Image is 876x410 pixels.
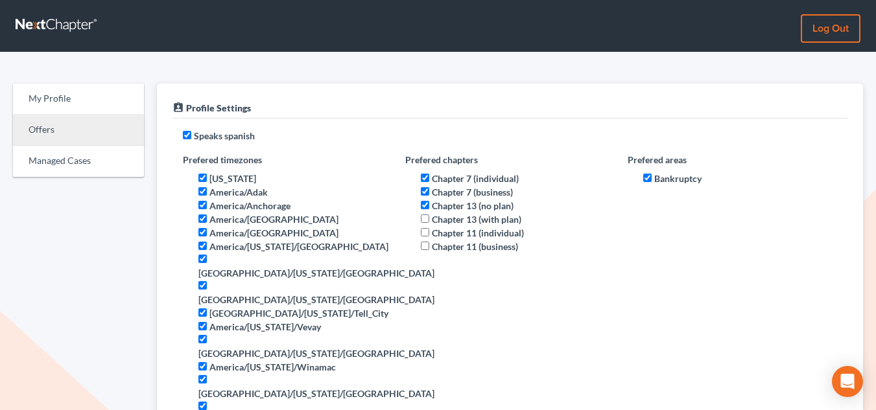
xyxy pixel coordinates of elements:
label: Chapter 7 (business) [432,185,513,199]
label: [GEOGRAPHIC_DATA]/[US_STATE]/[GEOGRAPHIC_DATA] [198,293,434,306]
span: Profile Settings [186,102,251,113]
label: Chapter 13 (with plan) [432,212,521,226]
a: Log out [801,14,860,43]
label: America/[GEOGRAPHIC_DATA] [209,212,338,226]
label: [GEOGRAPHIC_DATA]/[US_STATE]/[GEOGRAPHIC_DATA] [198,266,434,280]
label: Speaks spanish [194,129,255,142]
label: [GEOGRAPHIC_DATA]/[US_STATE]/Tell_City [209,306,388,320]
label: Chapter 11 (business) [432,240,518,253]
label: America/[US_STATE]/Winamac [209,360,336,374]
i: assignment_ind [172,102,184,113]
label: America/[US_STATE]/[GEOGRAPHIC_DATA] [209,240,388,253]
a: Managed Cases [13,146,144,177]
label: [US_STATE] [209,172,256,185]
label: Chapter 7 (individual) [432,172,519,185]
label: America/Anchorage [209,199,290,212]
label: Prefered timezones [183,153,262,166]
label: Prefered areas [628,153,687,166]
div: Open Intercom Messenger [832,366,863,397]
label: [GEOGRAPHIC_DATA]/[US_STATE]/[GEOGRAPHIC_DATA] [198,387,434,400]
label: America/[US_STATE]/Vevay [209,320,321,334]
label: Chapter 11 (individual) [432,226,524,240]
label: Bankruptcy [654,172,702,185]
a: Offers [13,115,144,146]
label: Prefered chapters [405,153,478,166]
label: America/[GEOGRAPHIC_DATA] [209,226,338,240]
label: Chapter 13 (no plan) [432,199,514,212]
a: My Profile [13,84,144,115]
label: America/Adak [209,185,268,199]
label: [GEOGRAPHIC_DATA]/[US_STATE]/[GEOGRAPHIC_DATA] [198,347,434,360]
